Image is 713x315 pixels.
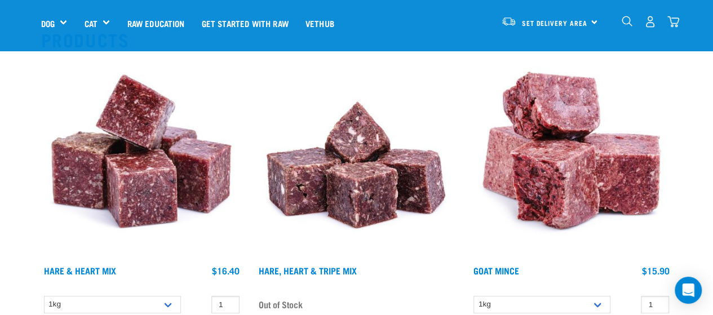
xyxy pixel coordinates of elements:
[259,296,303,313] span: Out of Stock
[41,17,55,30] a: Dog
[259,268,357,273] a: Hare, Heart & Tripe Mix
[84,17,97,30] a: Cat
[118,1,193,46] a: Raw Education
[211,296,240,313] input: 1
[41,59,242,260] img: Pile Of Cubed Hare Heart For Pets
[667,16,679,28] img: home-icon@2x.png
[44,268,116,273] a: Hare & Heart Mix
[193,1,297,46] a: Get started with Raw
[622,16,632,26] img: home-icon-1@2x.png
[522,21,587,25] span: Set Delivery Area
[473,268,519,273] a: Goat Mince
[471,59,672,260] img: 1077 Wild Goat Mince 01
[297,1,343,46] a: Vethub
[501,16,516,26] img: van-moving.png
[644,16,656,28] img: user.png
[641,296,669,313] input: 1
[641,265,669,276] div: $15.90
[256,59,457,260] img: 1175 Rabbit Heart Tripe Mix 01
[212,265,240,276] div: $16.40
[675,277,702,304] div: Open Intercom Messenger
